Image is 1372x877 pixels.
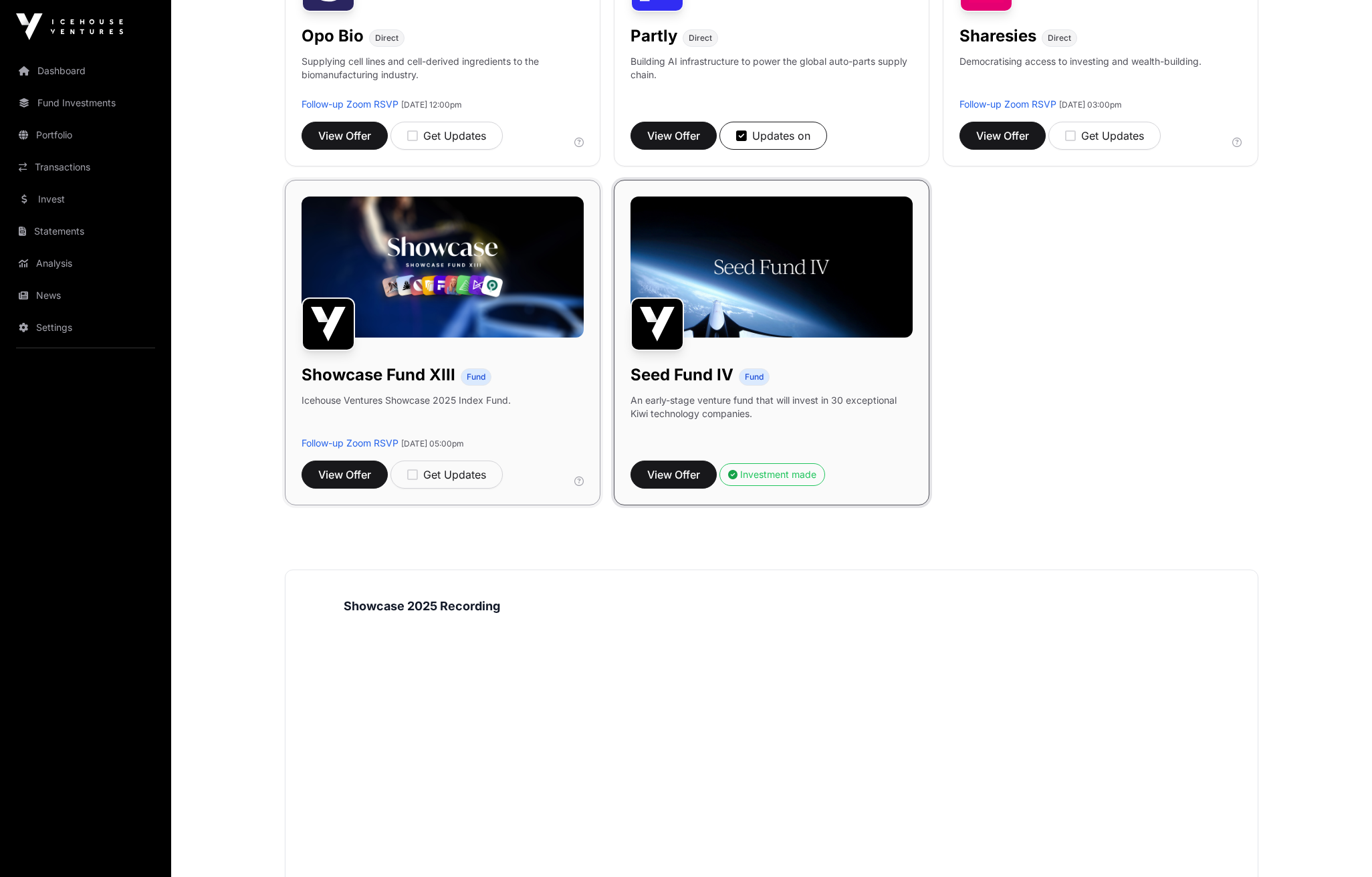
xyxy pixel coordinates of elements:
span: Direct [1048,33,1071,43]
img: Showcase Fund XIII [302,297,355,351]
h1: Showcase Fund XIII [302,364,455,386]
button: View Offer [631,461,717,489]
button: Get Updates [390,461,503,489]
p: Democratising access to investing and wealth-building. [959,55,1202,98]
iframe: Chat Widget [1305,813,1372,877]
h1: Sharesies [959,25,1036,47]
a: Portfolio [11,120,160,150]
a: Analysis [11,249,160,278]
img: Seed Fund IV [631,297,684,351]
a: Dashboard [11,56,160,86]
div: Investment made [728,468,816,481]
span: [DATE] 05:00pm [401,438,464,449]
a: Follow-up Zoom RSVP [959,98,1056,110]
span: View Offer [318,467,371,483]
strong: Showcase 2025 Recording [344,599,500,613]
a: News [11,281,160,310]
h1: Partly [631,25,677,47]
button: View Offer [302,122,388,150]
button: Investment made [719,463,825,486]
img: Showcase-Fund-Banner-1.jpg [302,197,584,338]
a: Invest [11,184,160,214]
h1: Seed Fund IV [631,364,733,386]
button: View Offer [302,461,388,489]
button: View Offer [959,122,1046,150]
h1: Opo Bio [302,25,364,47]
div: Updates on [736,128,810,144]
p: Building AI infrastructure to power the global auto-parts supply chain. [631,55,913,98]
div: Get Updates [1065,128,1144,144]
span: [DATE] 03:00pm [1059,100,1122,110]
p: An early-stage venture fund that will invest in 30 exceptional Kiwi technology companies. [631,394,913,420]
p: Icehouse Ventures Showcase 2025 Index Fund. [302,394,511,407]
button: Updates on [719,122,827,150]
span: Direct [375,33,398,43]
div: Get Updates [407,128,486,144]
span: View Offer [976,128,1029,144]
a: Follow-up Zoom RSVP [302,437,398,449]
span: View Offer [647,467,700,483]
a: Settings [11,313,160,342]
a: Statements [11,217,160,246]
span: [DATE] 12:00pm [401,100,462,110]
span: Fund [745,372,764,382]
div: Get Updates [407,467,486,483]
span: View Offer [647,128,700,144]
button: Get Updates [390,122,503,150]
a: Follow-up Zoom RSVP [302,98,398,110]
a: Transactions [11,152,160,182]
button: Get Updates [1048,122,1161,150]
img: Icehouse Ventures Logo [16,13,123,40]
a: Fund Investments [11,88,160,118]
span: Fund [467,372,485,382]
span: View Offer [318,128,371,144]
span: Direct [689,33,712,43]
p: Supplying cell lines and cell-derived ingredients to the biomanufacturing industry. [302,55,584,82]
button: View Offer [631,122,717,150]
img: Seed-Fund-4_Banner.jpg [631,197,913,338]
